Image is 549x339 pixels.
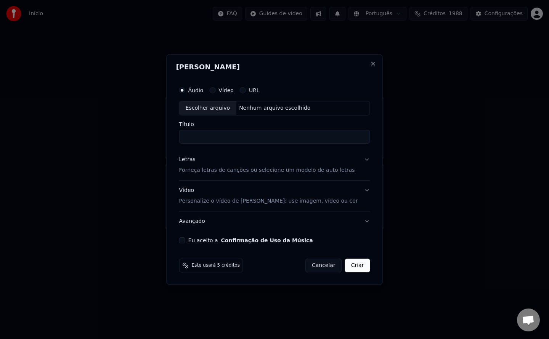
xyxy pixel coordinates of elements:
button: Avançado [179,211,370,231]
div: Nenhum arquivo escolhido [236,104,313,112]
div: Escolher arquivo [180,101,236,115]
div: Vídeo [179,187,358,205]
button: Cancelar [305,259,342,272]
button: Eu aceito a [221,238,313,243]
button: LetrasForneça letras de canções ou selecione um modelo de auto letras [179,150,370,180]
label: Vídeo [218,88,234,93]
span: Este usará 5 créditos [192,262,240,269]
label: URL [249,88,260,93]
h2: [PERSON_NAME] [176,64,373,70]
label: Eu aceito a [188,238,313,243]
p: Forneça letras de canções ou selecione um modelo de auto letras [179,166,355,174]
p: Personalize o vídeo de [PERSON_NAME]: use imagem, vídeo ou cor [179,197,358,205]
label: Título [179,122,370,127]
div: Letras [179,156,196,163]
label: Áudio [188,88,204,93]
button: VídeoPersonalize o vídeo de [PERSON_NAME]: use imagem, vídeo ou cor [179,181,370,211]
button: Criar [345,259,370,272]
